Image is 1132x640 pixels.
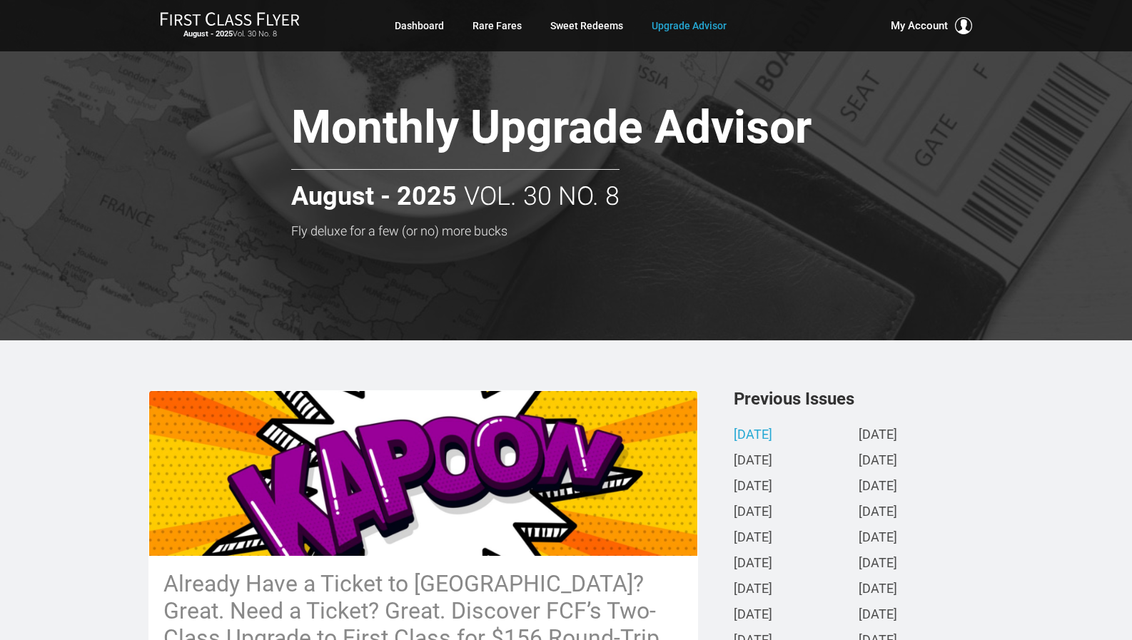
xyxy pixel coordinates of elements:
a: Sweet Redeems [550,13,623,39]
a: [DATE] [734,582,772,597]
strong: August - 2025 [183,29,233,39]
a: First Class FlyerAugust - 2025Vol. 30 No. 8 [160,11,300,40]
a: [DATE] [859,479,897,494]
a: Rare Fares [472,13,522,39]
h3: Previous Issues [734,390,984,407]
h3: Fly deluxe for a few (or no) more bucks [291,224,912,238]
a: [DATE] [734,505,772,520]
a: [DATE] [734,557,772,572]
strong: August - 2025 [291,183,457,211]
a: [DATE] [734,479,772,494]
h1: Monthly Upgrade Advisor [291,103,912,158]
a: [DATE] [859,582,897,597]
img: First Class Flyer [160,11,300,26]
h2: Vol. 30 No. 8 [291,169,620,211]
a: Dashboard [395,13,444,39]
a: [DATE] [859,505,897,520]
a: [DATE] [734,608,772,623]
a: [DATE] [734,428,772,443]
a: [DATE] [734,454,772,469]
small: Vol. 30 No. 8 [160,29,300,39]
a: [DATE] [859,454,897,469]
a: [DATE] [859,608,897,623]
a: [DATE] [859,428,897,443]
button: My Account [891,17,972,34]
a: [DATE] [859,557,897,572]
a: Upgrade Advisor [652,13,727,39]
a: [DATE] [734,531,772,546]
a: [DATE] [859,531,897,546]
span: My Account [891,17,948,34]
